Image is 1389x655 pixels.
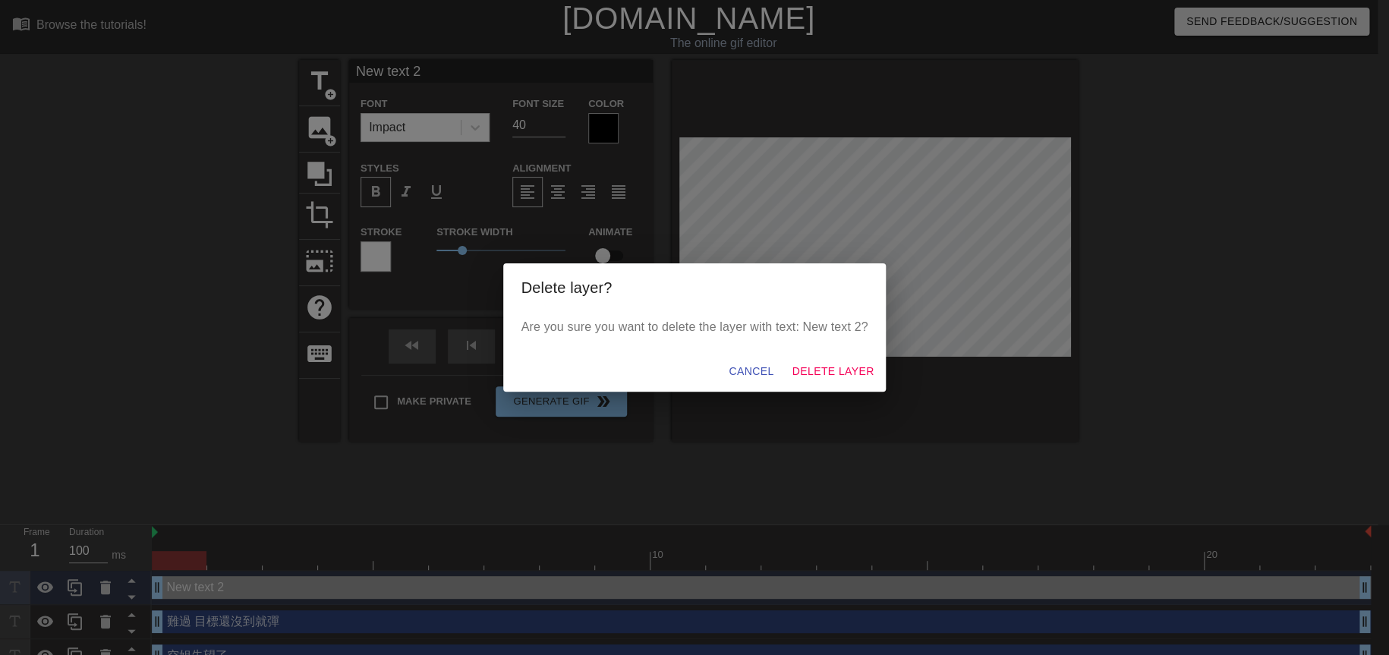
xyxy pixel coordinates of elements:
span: Cancel [729,362,773,381]
span: Delete Layer [792,362,874,381]
button: Cancel [723,357,780,386]
p: Are you sure you want to delete the layer with text: New text 2? [521,318,868,336]
h2: Delete layer? [521,276,868,300]
button: Delete Layer [786,357,880,386]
